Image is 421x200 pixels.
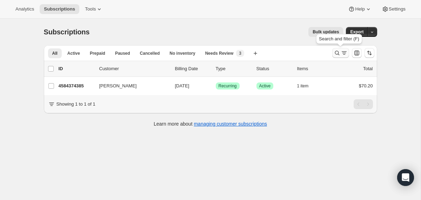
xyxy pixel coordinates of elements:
[81,4,107,14] button: Tools
[99,65,169,72] p: Customer
[397,169,414,186] div: Open Intercom Messenger
[389,6,406,12] span: Settings
[297,83,309,89] span: 1 item
[44,6,75,12] span: Subscriptions
[256,65,292,72] p: Status
[59,65,373,72] div: IDCustomerBilling DateTypeStatusItemsTotal
[239,51,241,56] span: 3
[175,65,210,72] p: Billing Date
[154,120,267,127] p: Learn more about
[40,4,79,14] button: Subscriptions
[359,83,373,88] span: $70.20
[99,82,137,89] span: [PERSON_NAME]
[297,81,316,91] button: 1 item
[365,48,374,58] button: Sort the results
[259,83,271,89] span: Active
[175,83,189,88] span: [DATE]
[308,27,343,37] button: Bulk updates
[140,51,160,56] span: Cancelled
[85,6,96,12] span: Tools
[169,51,195,56] span: No inventory
[346,27,368,37] button: Export
[59,65,94,72] p: ID
[115,51,130,56] span: Paused
[377,4,410,14] button: Settings
[350,29,363,35] span: Export
[352,48,362,58] button: Customize table column order and visibility
[95,80,165,92] button: [PERSON_NAME]
[297,65,332,72] div: Items
[332,48,349,58] button: Search and filter results
[59,82,94,89] p: 4584374385
[344,4,376,14] button: Help
[216,65,251,72] div: Type
[313,29,339,35] span: Bulk updates
[90,51,105,56] span: Prepaid
[355,6,365,12] span: Help
[15,6,34,12] span: Analytics
[67,51,80,56] span: Active
[194,121,267,127] a: managing customer subscriptions
[250,48,261,58] button: Create new view
[59,81,373,91] div: 4584374385[PERSON_NAME][DATE]SuccessRecurringSuccessActive1 item$70.20
[354,99,373,109] nav: Pagination
[56,101,95,108] p: Showing 1 to 1 of 1
[205,51,234,56] span: Needs Review
[44,28,90,36] span: Subscriptions
[11,4,38,14] button: Analytics
[363,65,373,72] p: Total
[52,51,58,56] span: All
[219,83,237,89] span: Recurring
